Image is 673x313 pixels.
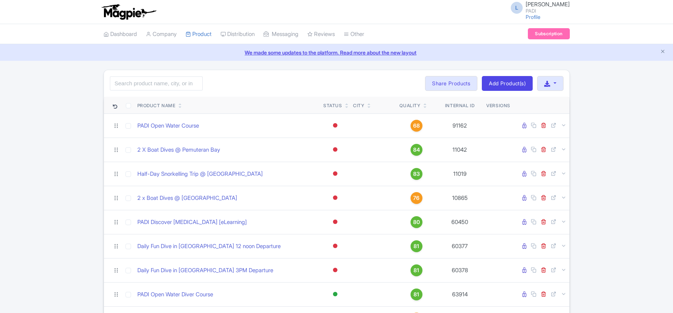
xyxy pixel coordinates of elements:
[436,113,483,138] td: 91162
[399,289,433,300] a: 81
[526,14,540,20] a: Profile
[331,241,339,251] div: Inactive
[436,162,483,186] td: 11019
[528,28,569,39] a: Subscription
[100,4,157,20] img: logo-ab69f6fb50320c5b225c76a69d11143b.png
[399,216,433,228] a: 80
[137,170,263,178] a: Half-Day Snorkelling Trip @ [GEOGRAPHIC_DATA]
[399,120,433,132] a: 68
[323,102,342,109] div: Status
[436,138,483,162] td: 11042
[399,240,433,252] a: 81
[220,24,255,45] a: Distribution
[413,218,420,226] span: 80
[413,170,420,178] span: 83
[436,97,483,114] th: Internal ID
[436,258,483,282] td: 60378
[331,144,339,155] div: Inactive
[331,289,339,300] div: Active
[137,266,273,275] a: Daily Fun Dive in [GEOGRAPHIC_DATA] 3PM Departure
[137,290,213,299] a: PADI Open Water Diver Course
[414,266,419,274] span: 81
[331,120,339,131] div: Inactive
[413,146,420,154] span: 84
[511,2,523,14] span: L
[137,218,247,227] a: PADI Discover [MEDICAL_DATA] [eLearning]
[436,210,483,234] td: 60450
[399,264,433,276] a: 81
[331,217,339,227] div: Inactive
[399,144,433,156] a: 84
[425,76,477,91] a: Share Products
[436,282,483,306] td: 63914
[186,24,212,45] a: Product
[331,192,339,203] div: Inactive
[264,24,298,45] a: Messaging
[413,122,420,130] span: 68
[146,24,177,45] a: Company
[104,24,137,45] a: Dashboard
[506,1,570,13] a: L [PERSON_NAME] PADI
[399,102,420,109] div: Quality
[482,76,533,91] a: Add Product(s)
[331,265,339,276] div: Inactive
[413,194,419,202] span: 76
[331,168,339,179] div: Inactive
[137,194,237,202] a: 2 x Boat Dives @ [GEOGRAPHIC_DATA]
[137,122,199,130] a: PADI Open Water Course
[526,9,570,13] small: PADI
[436,186,483,210] td: 10865
[414,242,419,250] span: 81
[137,146,220,154] a: 2 X Boat Dives @ Pemuteran Bay
[526,1,570,8] span: [PERSON_NAME]
[353,102,364,109] div: City
[660,48,666,56] button: Close announcement
[110,76,203,90] input: Search product name, city, or interal id
[137,102,176,109] div: Product Name
[399,192,433,204] a: 76
[307,24,335,45] a: Reviews
[399,168,433,180] a: 83
[414,290,419,299] span: 81
[483,97,513,114] th: Versions
[4,49,669,56] a: We made some updates to the platform. Read more about the new layout
[137,242,281,251] a: Daily Fun Dive in [GEOGRAPHIC_DATA] 12 noon Departure
[344,24,364,45] a: Other
[436,234,483,258] td: 60377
